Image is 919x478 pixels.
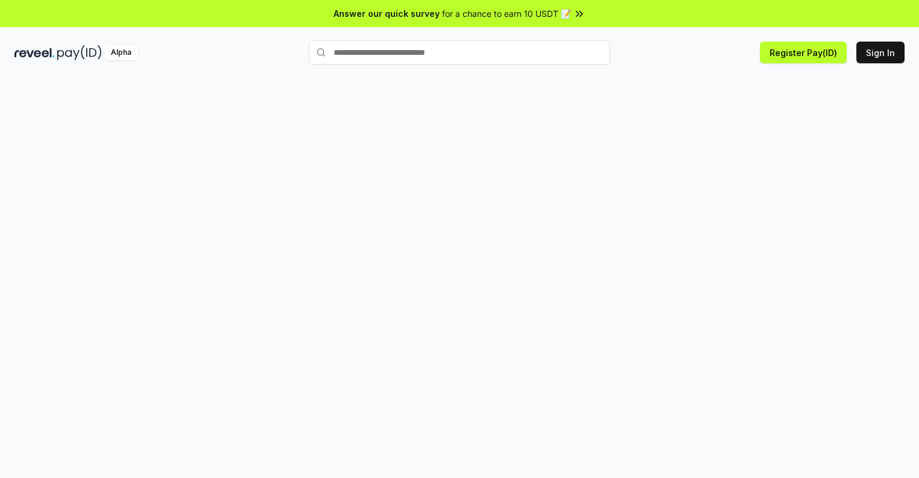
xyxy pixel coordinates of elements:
[14,45,55,60] img: reveel_dark
[442,7,571,20] span: for a chance to earn 10 USDT 📝
[334,7,440,20] span: Answer our quick survey
[760,42,847,63] button: Register Pay(ID)
[856,42,905,63] button: Sign In
[104,45,138,60] div: Alpha
[57,45,102,60] img: pay_id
